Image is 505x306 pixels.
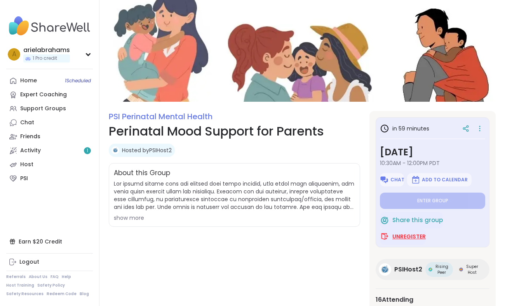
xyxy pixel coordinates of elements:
[392,233,426,240] span: Unregister
[379,263,391,276] img: PSIHost2
[114,214,355,222] div: show more
[380,145,485,159] h3: [DATE]
[20,91,67,99] div: Expert Coaching
[6,102,93,116] a: Support Groups
[376,295,413,304] span: 16 Attending
[122,146,172,154] a: Hosted byPSIHost2
[109,122,360,141] h1: Perinatal Mood Support for Parents
[380,175,389,184] img: ShareWell Logomark
[392,216,443,225] span: Share this group
[434,264,450,275] span: Rising Peer
[6,235,93,249] div: Earn $20 Credit
[109,111,212,122] a: PSI Perinatal Mental Health
[380,212,443,228] button: Share this group
[20,161,33,169] div: Host
[411,175,420,184] img: ShareWell Logomark
[6,88,93,102] a: Expert Coaching
[6,283,34,288] a: Host Training
[380,173,404,186] button: Chat
[6,291,44,297] a: Safety Resources
[6,255,93,269] a: Logout
[380,193,485,209] button: Enter group
[80,291,89,297] a: Blog
[12,49,16,59] span: a
[6,130,93,144] a: Friends
[20,105,66,113] div: Support Groups
[62,274,71,280] a: Help
[6,172,93,186] a: PSI
[20,133,40,141] div: Friends
[390,177,404,183] span: Chat
[6,274,26,280] a: Referrals
[20,77,37,85] div: Home
[29,274,47,280] a: About Us
[417,198,448,204] span: Enter group
[37,283,65,288] a: Safety Policy
[376,259,489,280] a: PSIHost2PSIHost2Rising PeerRising PeerSuper HostSuper Host
[380,159,485,167] span: 10:30AM - 12:00PM PDT
[6,158,93,172] a: Host
[20,175,28,183] div: PSI
[6,144,93,158] a: Activity1
[33,55,57,62] span: 1 Pro credit
[6,12,93,40] img: ShareWell Nav Logo
[111,146,119,154] img: PSIHost2
[380,216,389,225] img: ShareWell Logomark
[6,74,93,88] a: Home1Scheduled
[20,147,41,155] div: Activity
[394,265,422,274] span: PSIHost2
[6,116,93,130] a: Chat
[47,291,77,297] a: Redeem Code
[114,180,355,211] span: Lor ipsumd sitame cons adi elitsed doei tempo incidid, utla etdol magn aliquaenim, adm venia quis...
[459,268,463,271] img: Super Host
[422,177,468,183] span: Add to Calendar
[114,168,170,178] h2: About this Group
[65,78,91,84] span: 1 Scheduled
[428,268,432,271] img: Rising Peer
[50,274,59,280] a: FAQ
[87,148,88,154] span: 1
[380,228,426,245] button: Unregister
[19,258,39,266] div: Logout
[20,119,34,127] div: Chat
[23,46,70,54] div: arielabrahams
[465,264,480,275] span: Super Host
[380,124,429,133] h3: in 59 minutes
[380,232,389,241] img: ShareWell Logomark
[407,173,472,186] button: Add to Calendar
